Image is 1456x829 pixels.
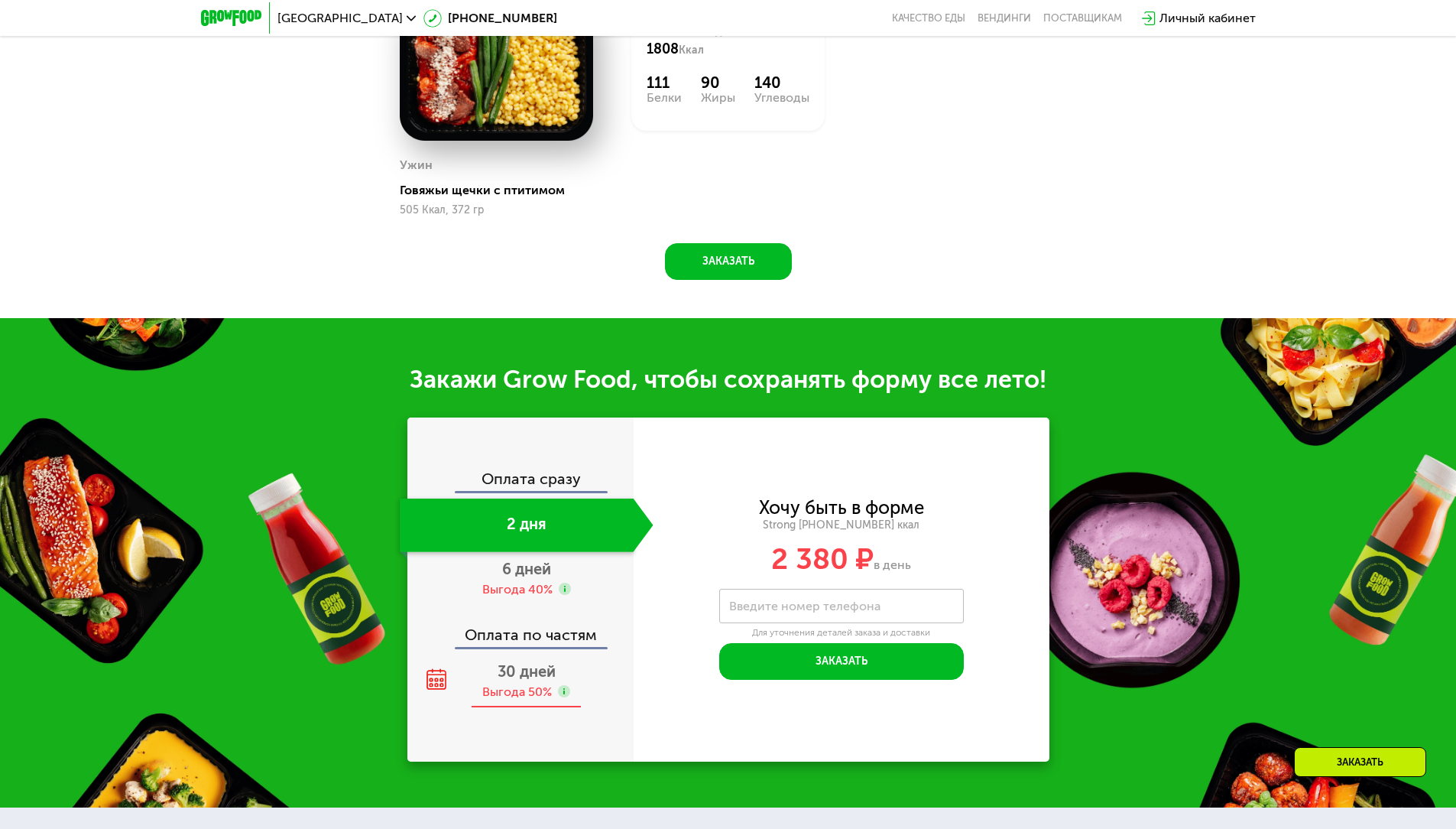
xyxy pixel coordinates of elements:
[647,92,682,104] div: Белки
[647,24,809,58] div: Всего в понедельник
[719,643,964,680] button: Заказать
[647,41,679,57] span: 1808
[679,44,704,57] span: Ккал
[482,684,552,701] div: Выгода 50%
[978,12,1031,24] a: Вендинги
[482,581,553,598] div: Выгода 40%
[634,519,1049,532] div: Strong [PHONE_NUMBER] ккал
[759,499,924,516] div: Хочу быть в форме
[701,73,735,92] div: 90
[400,183,605,198] div: Говяжьи щечки с птитимом
[771,541,874,577] span: 2 380 ₽
[277,12,403,24] span: [GEOGRAPHIC_DATA]
[423,9,557,28] a: [PHONE_NUMBER]
[409,471,634,491] div: Оплата сразу
[409,612,634,647] div: Оплата по частям
[665,243,792,280] button: Заказать
[400,204,593,216] div: 505 Ккал, 372 гр
[754,92,809,104] div: Углеводы
[729,602,880,610] label: Введите номер телефона
[892,12,965,24] a: Качество еды
[1043,12,1122,24] div: поставщикам
[502,560,551,578] span: 6 дней
[1294,747,1426,777] div: Заказать
[874,558,911,572] span: в день
[498,662,556,681] span: 30 дней
[754,73,809,92] div: 140
[701,92,735,104] div: Жиры
[400,154,433,177] div: Ужин
[719,627,964,639] div: Для уточнения деталей заказа и доставки
[647,73,682,92] div: 111
[1159,9,1256,28] div: Личный кабинет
